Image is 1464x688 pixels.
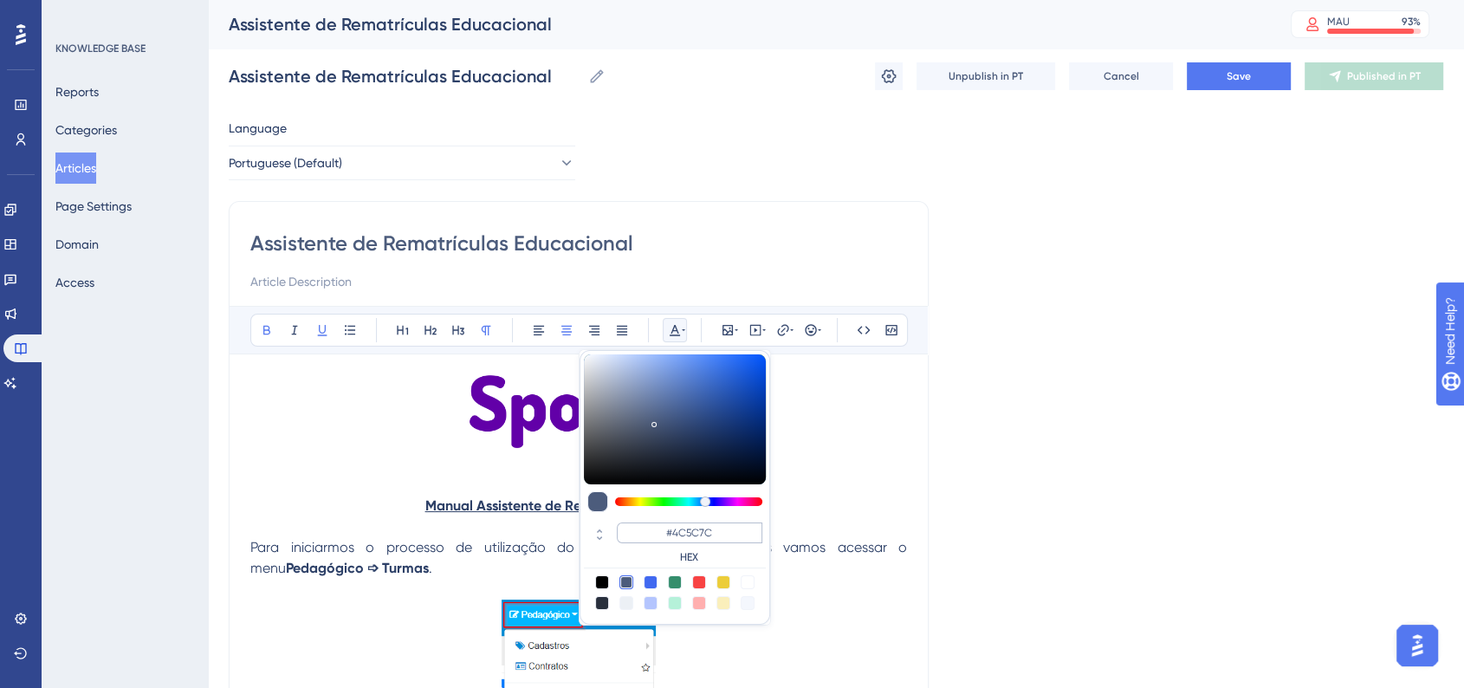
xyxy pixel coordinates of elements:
span: Language [229,118,287,139]
span: Unpublish in PT [949,69,1023,83]
button: Categories [55,114,117,146]
span: . [429,560,432,576]
label: HEX [617,550,762,564]
span: Para iniciarmos o processo de utilização do Assistente de Rematrículas vamos acessar o menu [250,539,910,576]
button: Reports [55,76,99,107]
span: Published in PT [1347,69,1421,83]
strong: Manual Assistente de Rematrículas Educacional [425,497,733,514]
div: MAU [1327,15,1350,29]
input: Article Title [250,230,907,257]
button: Unpublish in PT [917,62,1055,90]
span: Save [1227,69,1251,83]
button: Published in PT [1305,62,1443,90]
button: Cancel [1069,62,1173,90]
button: Save [1187,62,1291,90]
button: Portuguese (Default) [229,146,575,180]
span: Need Help? [41,4,108,25]
button: Domain [55,229,99,260]
span: Cancel [1104,69,1139,83]
span: Portuguese (Default) [229,153,342,173]
strong: Pedagógico ➩ Turmas [286,560,429,576]
button: Page Settings [55,191,132,222]
div: Assistente de Rematrículas Educacional [229,12,1247,36]
button: Access [55,267,94,298]
input: Article Description [250,271,907,292]
input: Article Name [229,64,581,88]
button: Articles [55,153,96,184]
div: 93 % [1402,15,1421,29]
div: KNOWLEDGE BASE [55,42,146,55]
iframe: UserGuiding AI Assistant Launcher [1391,620,1443,672]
